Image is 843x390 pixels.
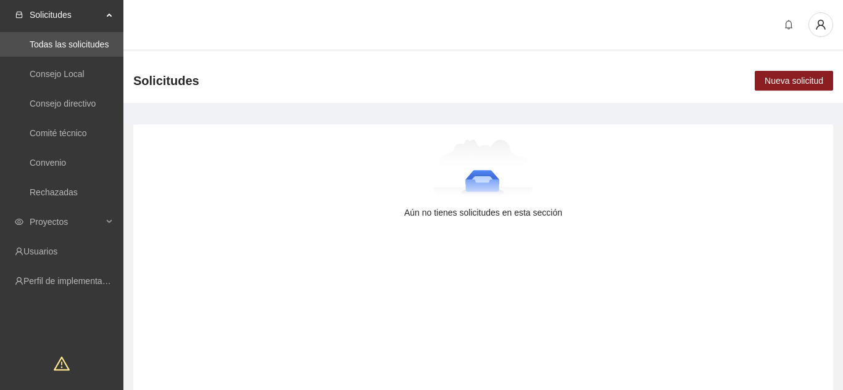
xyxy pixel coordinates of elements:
div: Aún no tienes solicitudes en esta sección [153,206,813,219]
a: Consejo directivo [30,99,96,108]
a: Convenio [30,158,66,168]
span: Solicitudes [133,71,199,91]
a: Rechazadas [30,187,78,197]
button: Nueva solicitud [755,71,833,91]
a: Usuarios [23,246,57,256]
img: Aún no tienes solicitudes en esta sección [433,139,534,201]
span: user [809,19,833,30]
span: Solicitudes [30,2,102,27]
span: Nueva solicitud [765,74,823,87]
span: eye [15,217,23,226]
a: Perfil de implementadora [23,276,120,286]
span: bell [779,20,798,30]
span: inbox [15,10,23,19]
button: user [808,12,833,37]
button: bell [779,15,799,35]
span: Proyectos [30,209,102,234]
a: Todas las solicitudes [30,39,109,49]
a: Consejo Local [30,69,85,79]
a: Comité técnico [30,128,87,138]
span: warning [54,355,70,372]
